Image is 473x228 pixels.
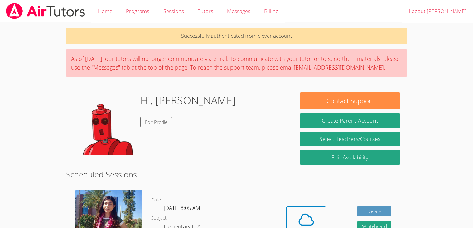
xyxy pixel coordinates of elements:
p: Successfully authenticated from clever account [66,28,407,44]
a: Details [357,206,392,216]
button: Create Parent Account [300,113,400,128]
div: As of [DATE], our tutors will no longer communicate via email. To communicate with your tutor or ... [66,49,407,77]
dt: Subject [151,214,167,222]
h2: Scheduled Sessions [66,168,407,180]
img: airtutors_banner-c4298cdbf04f3fff15de1276eac7730deb9818008684d7c2e4769d2f7ddbe033.png [5,3,86,19]
span: Messages [227,7,250,15]
a: Edit Profile [140,117,172,127]
dt: Date [151,196,161,204]
h1: Hi, [PERSON_NAME] [140,92,236,108]
img: default.png [73,92,135,155]
span: [DATE] 8:05 AM [164,204,200,211]
button: Contact Support [300,92,400,109]
a: Edit Availability [300,150,400,165]
a: Select Teachers/Courses [300,132,400,146]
